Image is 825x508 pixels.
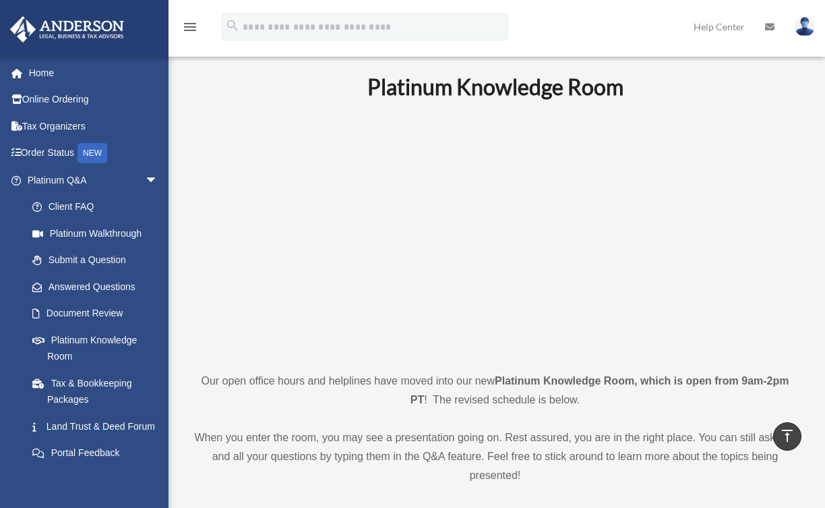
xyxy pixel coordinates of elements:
[19,413,179,440] a: Land Trust & Deed Forum
[779,428,795,444] i: vertical_align_top
[19,194,179,221] a: Client FAQ
[19,273,179,300] a: Answered Questions
[795,17,815,36] img: User Pic
[773,422,801,451] a: vertical_align_top
[19,440,179,467] a: Portal Feedback
[19,220,179,247] a: Platinum Walkthrough
[9,140,179,167] a: Order StatusNEW
[19,327,172,370] a: Platinum Knowledge Room
[19,247,179,274] a: Submit a Question
[9,59,179,86] a: Home
[182,19,198,35] i: menu
[192,372,798,410] p: Our open office hours and helplines have moved into our new ! The revised schedule is below.
[225,18,240,33] i: search
[9,167,179,194] a: Platinum Q&Aarrow_drop_down
[6,16,128,43] img: Anderson Advisors Platinum Portal
[293,119,698,347] iframe: 231110_Toby_KnowledgeRoom
[192,428,798,485] p: When you enter the room, you may see a presentation going on. Rest assured, you are in the right ...
[367,74,623,100] b: Platinum Knowledge Room
[78,143,107,163] div: NEW
[410,375,789,405] strong: Platinum Knowledge Room, which is open from 9am-2pm PT
[182,24,198,35] a: menu
[19,370,179,413] a: Tax & Bookkeeping Packages
[145,167,172,194] span: arrow_drop_down
[19,300,179,327] a: Document Review
[9,113,179,140] a: Tax Organizers
[9,86,179,113] a: Online Ordering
